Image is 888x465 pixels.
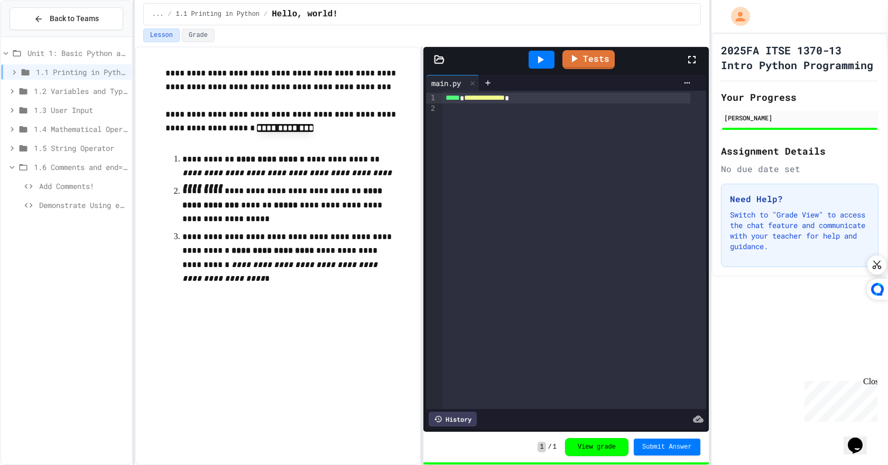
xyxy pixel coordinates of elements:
h2: Assignment Details [721,144,878,158]
span: Hello, world! [272,8,338,21]
p: Switch to "Grade View" to access the chat feature and communicate with your teacher for help and ... [730,210,869,252]
div: My Account [720,4,753,29]
button: Submit Answer [634,439,700,455]
span: Unit 1: Basic Python and Console Interaction [27,48,127,59]
div: No due date set [721,163,878,175]
div: main.py [426,78,466,89]
div: Chat with us now!Close [4,4,73,67]
span: 1.2 Variables and Types [34,86,127,97]
div: 2 [426,103,437,114]
div: [PERSON_NAME] [724,113,875,122]
a: Tests [562,50,615,69]
span: / [168,10,171,18]
button: Lesson [143,29,180,42]
button: View grade [565,438,628,456]
span: Back to Teams [50,13,99,24]
span: 1.1 Printing in Python [176,10,260,18]
span: 1.1 Printing in Python [36,67,127,78]
h2: Your Progress [721,90,878,105]
span: Demonstrate Using end= and sep= [39,200,127,211]
div: 1 [426,93,437,103]
span: 1 [538,442,545,452]
span: / [264,10,267,18]
button: Grade [182,29,215,42]
iframe: chat widget [800,377,877,422]
span: 1.3 User Input [34,105,127,116]
iframe: chat widget [844,423,877,454]
span: ... [152,10,164,18]
div: History [429,412,477,426]
span: 1.4 Mathematical Operators [34,124,127,135]
span: Submit Answer [642,443,692,451]
h1: 2025FA ITSE 1370-13 Intro Python Programming [721,43,878,72]
h3: Need Help? [730,193,869,205]
span: Add Comments! [39,181,127,192]
span: 1.6 Comments and end= & sep= [34,162,127,173]
span: 1 [553,443,557,451]
button: Back to Teams [10,7,123,30]
span: 1.5 String Operator [34,143,127,154]
div: main.py [426,75,479,91]
span: / [548,443,552,451]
